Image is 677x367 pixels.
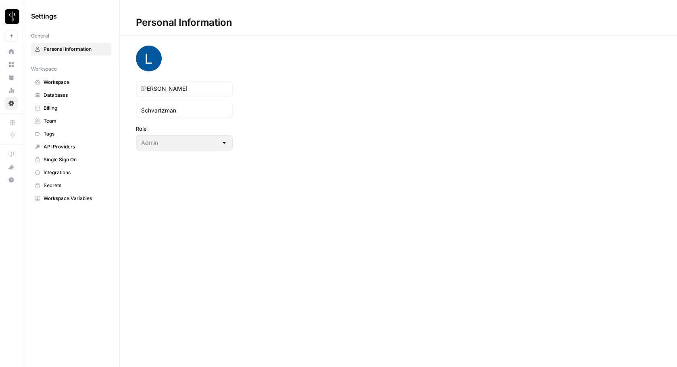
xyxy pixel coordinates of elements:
[31,11,57,21] span: Settings
[44,156,108,163] span: Single Sign On
[44,46,108,53] span: Personal Information
[44,143,108,150] span: API Providers
[31,76,111,89] a: Workspace
[31,32,49,40] span: General
[5,71,18,84] a: Your Data
[44,130,108,138] span: Tags
[31,153,111,166] a: Single Sign On
[44,169,108,176] span: Integrations
[31,43,111,56] a: Personal Information
[31,192,111,205] a: Workspace Variables
[31,140,111,153] a: API Providers
[44,117,108,125] span: Team
[31,89,111,102] a: Databases
[31,115,111,127] a: Team
[31,127,111,140] a: Tags
[120,16,248,29] div: Personal Information
[44,92,108,99] span: Databases
[5,84,18,97] a: Usage
[31,179,111,192] a: Secrets
[5,58,18,71] a: Browse
[5,161,18,173] button: What's new?
[5,6,18,27] button: Workspace: LP Production Workloads
[136,125,233,133] label: Role
[44,79,108,86] span: Workspace
[44,195,108,202] span: Workspace Variables
[31,166,111,179] a: Integrations
[5,173,18,186] button: Help + Support
[44,104,108,112] span: Billing
[31,102,111,115] a: Billing
[31,65,57,73] span: Workspace
[136,46,162,71] img: avatar
[44,182,108,189] span: Secrets
[5,161,17,173] div: What's new?
[5,97,18,110] a: Settings
[5,148,18,161] a: AirOps Academy
[5,9,19,24] img: LP Production Workloads Logo
[5,45,18,58] a: Home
